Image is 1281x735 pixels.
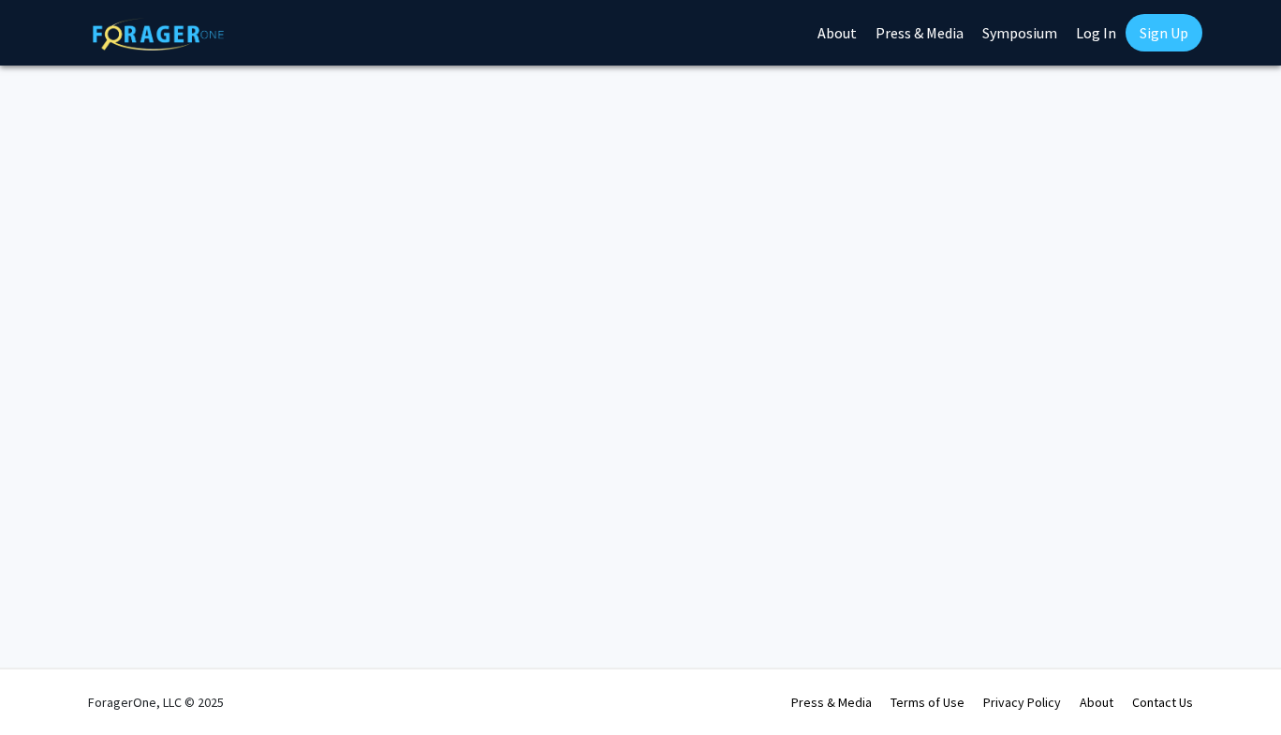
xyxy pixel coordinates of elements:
[983,694,1061,711] a: Privacy Policy
[891,694,964,711] a: Terms of Use
[1080,694,1113,711] a: About
[93,18,224,51] img: ForagerOne Logo
[88,669,224,735] div: ForagerOne, LLC © 2025
[1126,14,1202,51] a: Sign Up
[791,694,872,711] a: Press & Media
[1132,694,1193,711] a: Contact Us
